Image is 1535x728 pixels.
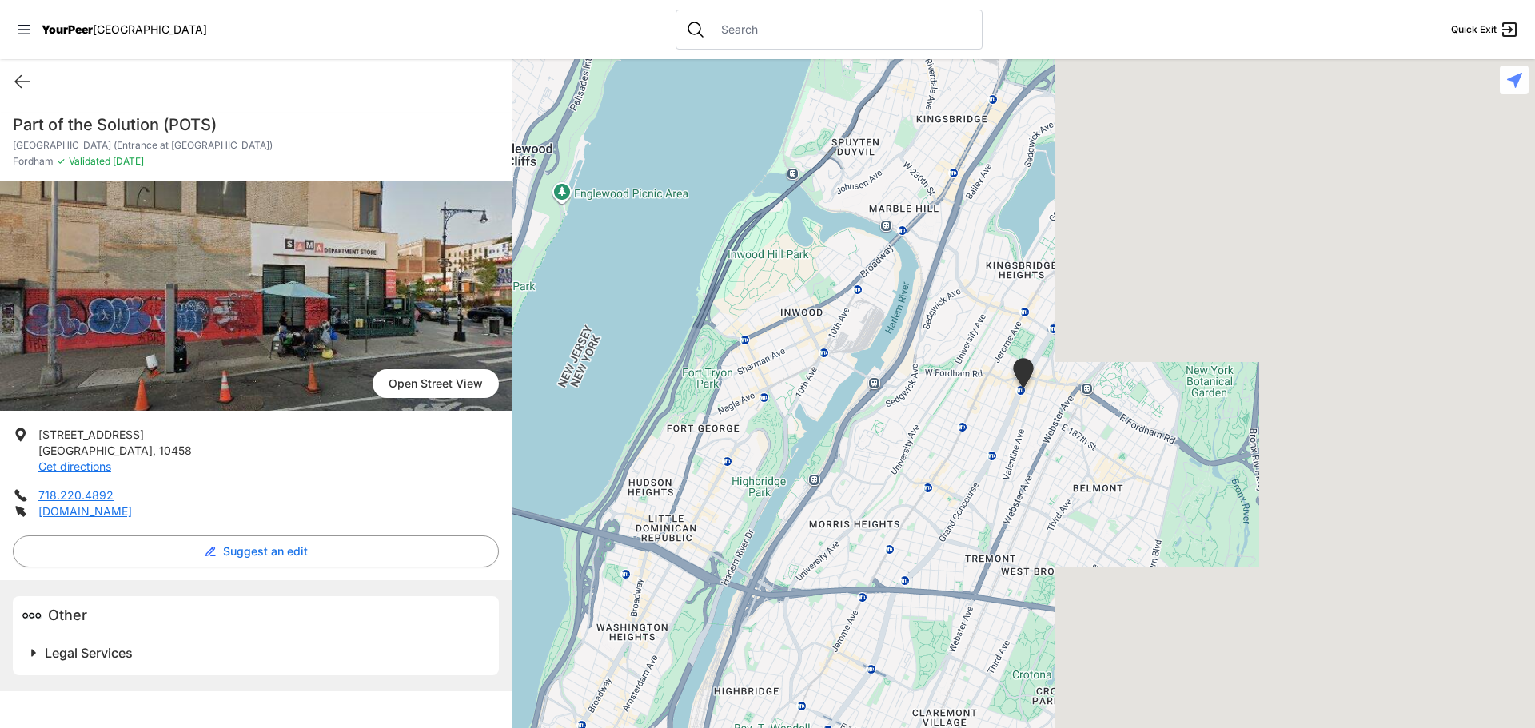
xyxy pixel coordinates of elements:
span: Open Street View [373,369,499,398]
span: Quick Exit [1451,23,1497,36]
a: 718.220.4892 [38,488,114,502]
h1: Part of the Solution (POTS) [13,113,499,136]
span: Suggest an edit [223,543,308,559]
span: Other [48,607,87,623]
a: [DOMAIN_NAME] [38,504,132,518]
a: Quick Exit [1451,20,1519,39]
input: Search [712,22,972,38]
span: , [153,444,156,457]
span: [GEOGRAPHIC_DATA] [93,22,207,36]
span: ✓ [57,155,66,168]
span: [STREET_ADDRESS] [38,428,144,441]
span: YourPeer [42,22,93,36]
a: Get directions [38,459,111,473]
span: 10458 [159,444,192,457]
p: [GEOGRAPHIC_DATA] (Entrance at [GEOGRAPHIC_DATA]) [13,139,499,152]
span: Legal Services [45,645,133,661]
span: [DATE] [110,155,144,167]
a: YourPeer[GEOGRAPHIC_DATA] [42,25,207,34]
button: Suggest an edit [13,535,499,567]
span: Fordham [13,155,54,168]
span: [GEOGRAPHIC_DATA] [38,444,153,457]
div: Grand Concourse (Entrance at 188th St) [1010,358,1037,394]
span: Validated [69,155,110,167]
